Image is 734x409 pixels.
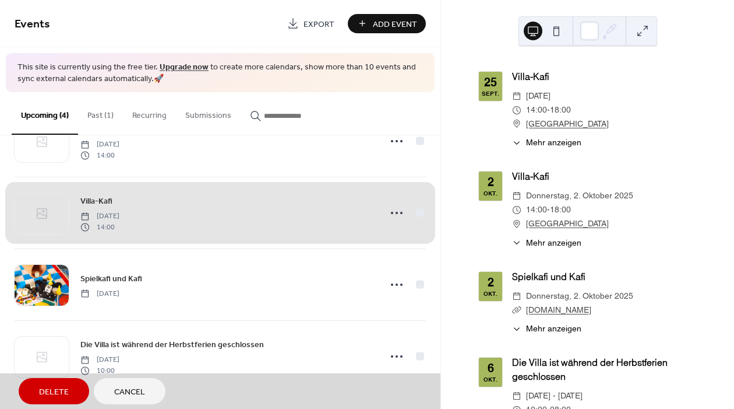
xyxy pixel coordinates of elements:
span: Delete [39,386,69,398]
a: Spielkafi und Kafi [512,271,585,282]
a: Upgrade now [160,60,209,75]
div: 6 [488,362,494,374]
span: [DATE] - [DATE] [526,389,583,403]
span: 14:00 [526,203,547,217]
div: Okt. [484,190,497,196]
button: Submissions [176,92,241,134]
div: ​ [512,303,521,317]
div: 2 [488,176,494,188]
div: ​ [512,89,521,103]
div: Sept. [482,90,499,96]
div: Die Villa ist während der Herbstferien geschlossen [512,355,696,383]
span: Mehr anzeigen [526,137,581,149]
a: [GEOGRAPHIC_DATA] [526,217,609,231]
span: 18:00 [550,203,571,217]
span: Donnerstag, 2. Oktober 2025 [526,289,633,303]
div: ​ [512,137,521,149]
div: ​ [512,189,521,203]
div: Okt. [484,291,497,296]
div: Villa-Kafi [512,69,696,83]
span: [DATE] [526,89,550,103]
button: Recurring [123,92,176,134]
span: Add Event [373,18,417,30]
button: Past (1) [78,92,123,134]
a: [GEOGRAPHIC_DATA] [526,117,609,131]
div: 2 [488,277,494,288]
span: - [547,203,550,217]
div: ​ [512,389,521,403]
a: [DOMAIN_NAME] [526,305,591,314]
button: Upcoming (4) [12,92,78,135]
span: This site is currently using the free tier. to create more calendars, show more than 10 events an... [17,62,423,85]
span: 14:00 [526,103,547,117]
button: Delete [19,378,89,404]
span: - [547,103,550,117]
div: ​ [512,323,521,335]
div: ​ [512,117,521,131]
div: ​ [512,103,521,117]
span: Mehr anzeigen [526,323,581,335]
span: 18:00 [550,103,571,117]
div: ​ [512,217,521,231]
div: Villa-Kafi [512,169,696,183]
button: ​Mehr anzeigen [512,237,581,249]
a: Export [278,14,343,33]
span: Donnerstag, 2. Oktober 2025 [526,189,633,203]
button: ​Mehr anzeigen [512,323,581,335]
span: Cancel [114,386,145,398]
div: ​ [512,237,521,249]
div: ​ [512,203,521,217]
button: ​Mehr anzeigen [512,137,581,149]
div: Okt. [484,376,497,382]
span: Export [304,18,334,30]
span: Mehr anzeigen [526,237,581,249]
div: ​ [512,289,521,303]
div: 25 [484,76,497,88]
span: Events [15,13,50,36]
button: Cancel [94,378,165,404]
button: Add Event [348,14,426,33]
